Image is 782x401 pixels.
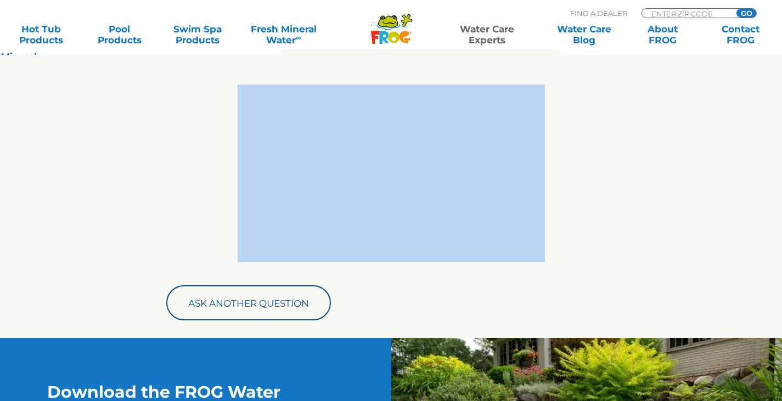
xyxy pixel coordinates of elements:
[238,84,545,257] iframe: How to Clear Up Cloudy Hot Tub Water | FROG® Hot Tub Care Tips
[166,285,331,320] a: Ask Another Question
[245,24,322,46] a: Fresh MineralWater∞
[570,8,627,18] p: Find A Dealer
[650,9,724,18] input: Zip Code Form
[736,9,756,18] input: GO
[632,24,693,46] a: AboutFROG
[710,24,771,46] a: ContactFROG
[167,24,228,46] a: Swim SpaProducts
[438,24,537,46] a: Water CareExperts
[296,33,301,42] sup: ∞
[11,24,72,46] a: Hot TubProducts
[89,24,150,46] a: PoolProducts
[554,24,615,46] a: Water CareBlog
